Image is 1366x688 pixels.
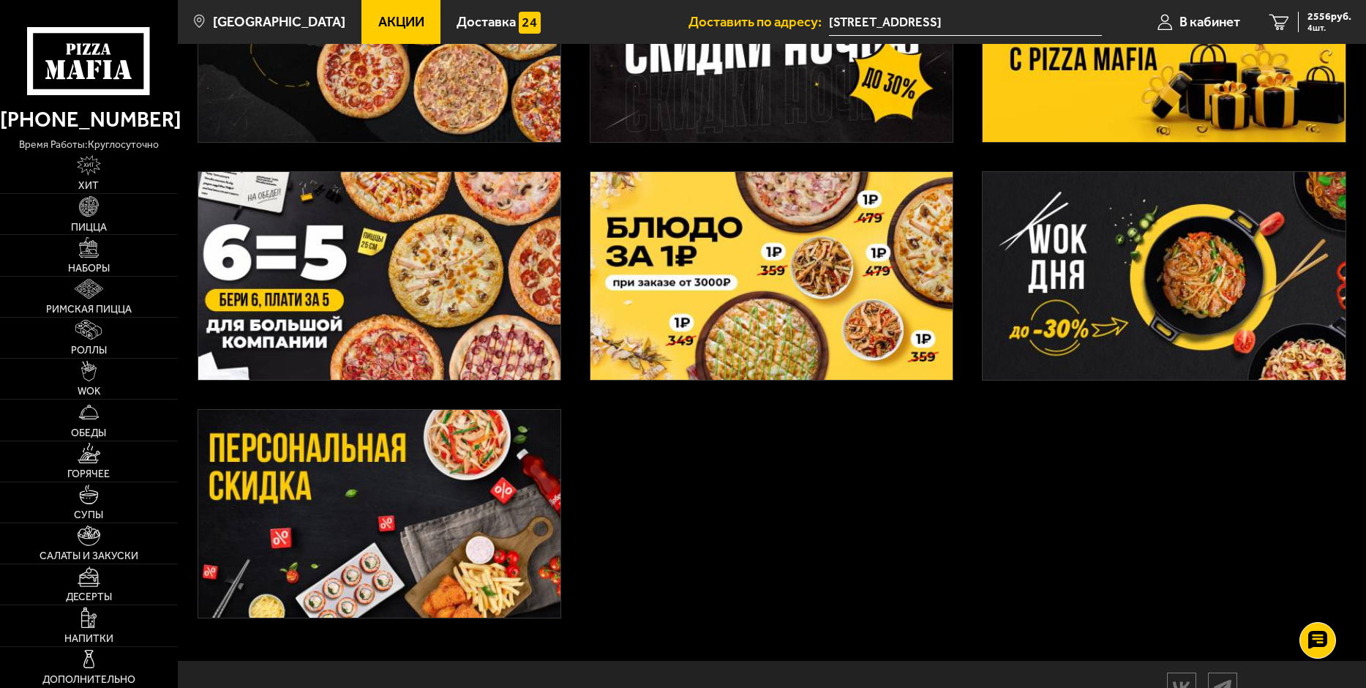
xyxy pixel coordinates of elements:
[688,15,829,29] span: Доставить по адресу:
[829,9,1102,36] input: Ваш адрес доставки
[78,386,100,397] span: WOK
[67,469,110,479] span: Горячее
[64,634,113,644] span: Напитки
[1307,23,1351,32] span: 4 шт.
[42,675,135,685] span: Дополнительно
[378,15,424,29] span: Акции
[46,304,132,315] span: Римская пицца
[213,15,345,29] span: [GEOGRAPHIC_DATA]
[40,551,138,561] span: Салаты и закуски
[68,263,110,274] span: Наборы
[519,12,540,33] img: 15daf4d41897b9f0e9f617042186c801.svg
[1307,12,1351,22] span: 2556 руб.
[78,181,99,191] span: Хит
[457,15,516,29] span: Доставка
[71,428,106,438] span: Обеды
[1179,15,1240,29] span: В кабинет
[74,510,103,520] span: Супы
[71,345,107,356] span: Роллы
[66,592,112,602] span: Десерты
[71,223,107,233] span: Пицца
